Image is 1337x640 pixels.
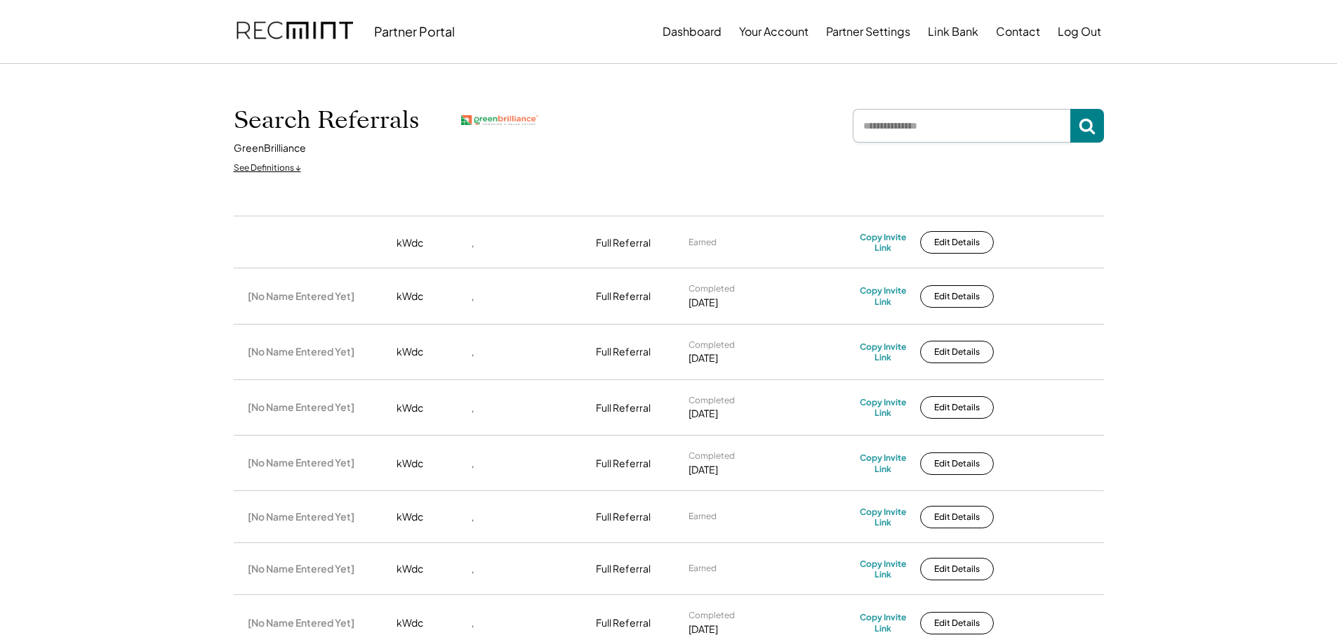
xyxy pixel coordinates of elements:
div: Copy Invite Link [860,285,906,307]
button: Contact [996,18,1040,46]
div: Full Referral [596,401,651,415]
div: kWdc [397,289,463,303]
div: Earned [689,237,717,248]
div: See Definitions ↓ [234,162,301,174]
div: [DATE] [689,407,718,421]
div: Completed [689,610,735,621]
div: Completed [689,339,735,351]
div: Earned [689,563,717,574]
div: [DATE] [689,351,718,365]
div: Earned [689,511,717,522]
button: Your Account [739,18,809,46]
div: [DATE] [689,296,718,310]
div: Full Referral [596,236,651,250]
div: kWdc [397,616,463,630]
button: Log Out [1058,18,1101,46]
div: , [472,347,474,358]
button: Edit Details [920,452,994,475]
div: [No Name Entered Yet] [248,562,354,575]
div: Partner Portal [374,23,455,39]
button: Edit Details [920,506,994,528]
div: Completed [689,450,735,462]
div: GreenBrilliance [234,141,306,155]
div: Full Referral [596,616,651,630]
div: Copy Invite Link [860,341,906,363]
div: Full Referral [596,289,651,303]
div: Copy Invite Link [860,232,906,254]
button: Link Bank [928,18,978,46]
button: Edit Details [920,612,994,634]
div: Copy Invite Link [860,612,906,634]
button: Partner Settings [826,18,910,46]
div: Full Referral [596,457,651,471]
div: [No Name Entered Yet] [248,456,354,469]
div: [No Name Entered Yet] [248,400,354,413]
button: Edit Details [920,231,994,254]
img: recmint-logotype%403x.png [237,8,353,55]
div: kWdc [397,345,463,359]
div: [No Name Entered Yet] [248,289,354,302]
div: Copy Invite Link [860,507,906,528]
div: , [472,238,474,249]
button: Edit Details [920,285,994,308]
div: [No Name Entered Yet] [248,616,354,629]
button: Edit Details [920,341,994,363]
div: Full Referral [596,562,651,576]
div: Completed [689,283,735,294]
div: [DATE] [689,463,718,477]
button: Edit Details [920,558,994,580]
div: kWdc [397,562,463,576]
div: , [472,459,474,470]
div: Copy Invite Link [860,397,906,419]
div: , [472,403,474,414]
div: , [472,292,474,303]
h1: Search Referrals [234,105,419,135]
div: kWdc [397,457,463,471]
div: , [472,564,474,575]
div: Completed [689,395,735,406]
div: , [472,618,474,629]
div: Full Referral [596,345,651,359]
div: Copy Invite Link [860,452,906,474]
div: , [472,512,474,523]
button: Edit Details [920,396,994,419]
div: kWdc [397,510,463,524]
div: [No Name Entered Yet] [248,345,354,358]
div: kWdc [397,236,463,250]
div: Copy Invite Link [860,559,906,580]
button: Dashboard [663,18,721,46]
div: Full Referral [596,510,651,524]
div: [No Name Entered Yet] [248,510,354,523]
div: [DATE] [689,622,718,636]
img: greenbrilliance.png [461,115,538,126]
div: kWdc [397,401,463,415]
